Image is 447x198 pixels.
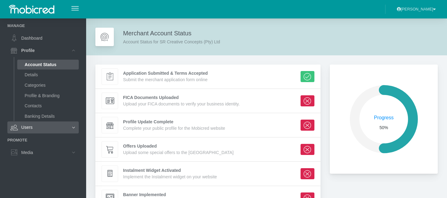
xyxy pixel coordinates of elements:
div: Merchant Account Status [123,29,220,45]
div: Account Status for SR Creative Concepts (Pty) Ltd [123,38,220,45]
a: Categories [17,80,79,90]
button: [PERSON_NAME] [393,4,440,14]
div: Submit the merchant application form online [123,77,208,83]
div: Complete your public profile for the Mobicred website [123,125,225,132]
div: Instalment Widget Activated [123,167,217,174]
div: Banner Implemented [123,192,200,198]
a: Contacts [17,101,79,111]
div: Application Submitted & Terms Accepted [123,70,208,77]
a: Profile & Branding [17,91,79,101]
li: Manage [7,23,79,29]
a: Account Status [17,60,79,69]
a: Details [17,70,79,80]
a: Media [7,147,79,158]
a: Dashboard [7,32,79,44]
a: Users [7,121,79,133]
div: Upload your FICA documents to verify your business identity. [123,101,240,107]
div: Profile Update Complete [123,119,225,125]
div: Upload some special offers to the [GEOGRAPHIC_DATA] [123,149,233,156]
li: Promote [7,137,79,143]
div: FICA Documents Uploaded [123,94,240,101]
a: Profile [7,45,79,56]
a: Banking Details [17,111,79,121]
div: Offers Uploaded [123,143,233,149]
img: logo-mobicred-white.png [7,3,56,15]
div: Implement the Instalment widget on your website [123,174,217,180]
